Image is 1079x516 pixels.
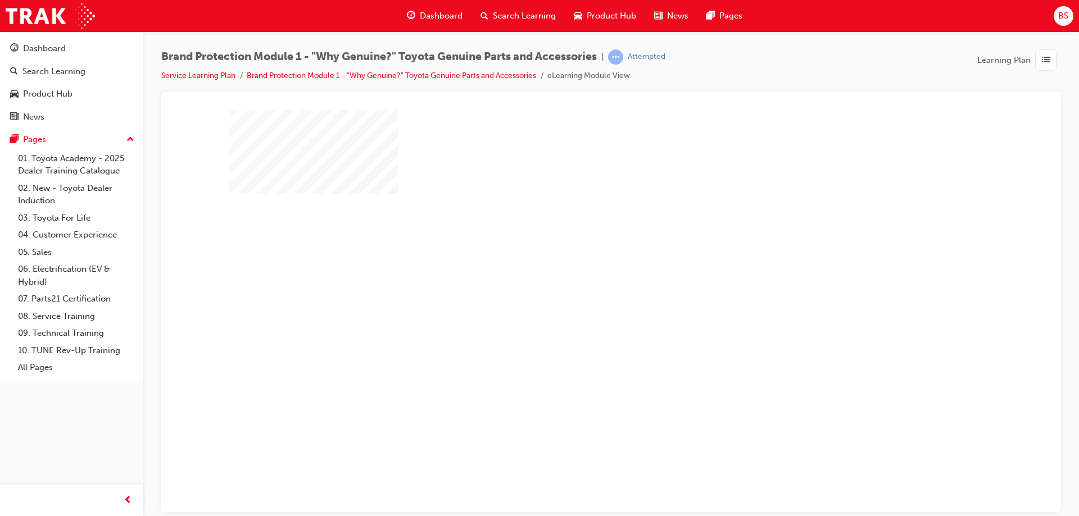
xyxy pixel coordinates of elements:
[4,84,139,104] a: Product Hub
[601,51,604,63] span: |
[13,290,139,308] a: 07. Parts21 Certification
[1042,53,1050,67] span: list-icon
[13,226,139,244] a: 04. Customer Experience
[4,129,139,150] button: Pages
[4,107,139,127] a: News
[13,359,139,376] a: All Pages
[547,70,630,83] li: eLearning Module View
[23,88,72,101] div: Product Hub
[645,4,697,28] a: news-iconNews
[4,61,139,82] a: Search Learning
[10,135,19,145] span: pages-icon
[161,71,235,80] a: Service Learning Plan
[10,89,19,99] span: car-icon
[23,111,44,124] div: News
[13,261,139,290] a: 06. Electrification (EV & Hybrid)
[124,494,132,508] span: prev-icon
[480,9,488,23] span: search-icon
[13,308,139,325] a: 08. Service Training
[13,325,139,342] a: 09. Technical Training
[4,38,139,59] a: Dashboard
[10,67,18,77] span: search-icon
[10,44,19,54] span: guage-icon
[407,9,415,23] span: guage-icon
[719,10,742,22] span: Pages
[977,49,1061,71] button: Learning Plan
[654,9,663,23] span: news-icon
[13,180,139,209] a: 02. New - Toyota Dealer Induction
[574,9,582,23] span: car-icon
[977,54,1031,67] span: Learning Plan
[6,3,95,29] img: Trak
[13,209,139,227] a: 03. Toyota For Life
[608,49,623,65] span: learningRecordVerb_ATTEMPT-icon
[23,42,66,55] div: Dashboard
[161,51,597,63] span: Brand Protection Module 1 - "Why Genuine?" Toyota Genuine Parts and Accessories
[1058,10,1068,22] span: BS
[126,133,134,147] span: up-icon
[706,9,715,23] span: pages-icon
[13,342,139,359] a: 10. TUNE Rev-Up Training
[667,10,688,22] span: News
[587,10,636,22] span: Product Hub
[420,10,463,22] span: Dashboard
[247,71,536,80] a: Brand Protection Module 1 - "Why Genuine?" Toyota Genuine Parts and Accessories
[4,36,139,129] button: DashboardSearch LearningProduct HubNews
[472,4,565,28] a: search-iconSearch Learning
[23,133,46,146] div: Pages
[628,52,665,62] div: Attempted
[10,112,19,122] span: news-icon
[13,244,139,261] a: 05. Sales
[565,4,645,28] a: car-iconProduct Hub
[1054,6,1073,26] button: BS
[22,65,85,78] div: Search Learning
[697,4,751,28] a: pages-iconPages
[398,4,472,28] a: guage-iconDashboard
[493,10,556,22] span: Search Learning
[13,150,139,180] a: 01. Toyota Academy - 2025 Dealer Training Catalogue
